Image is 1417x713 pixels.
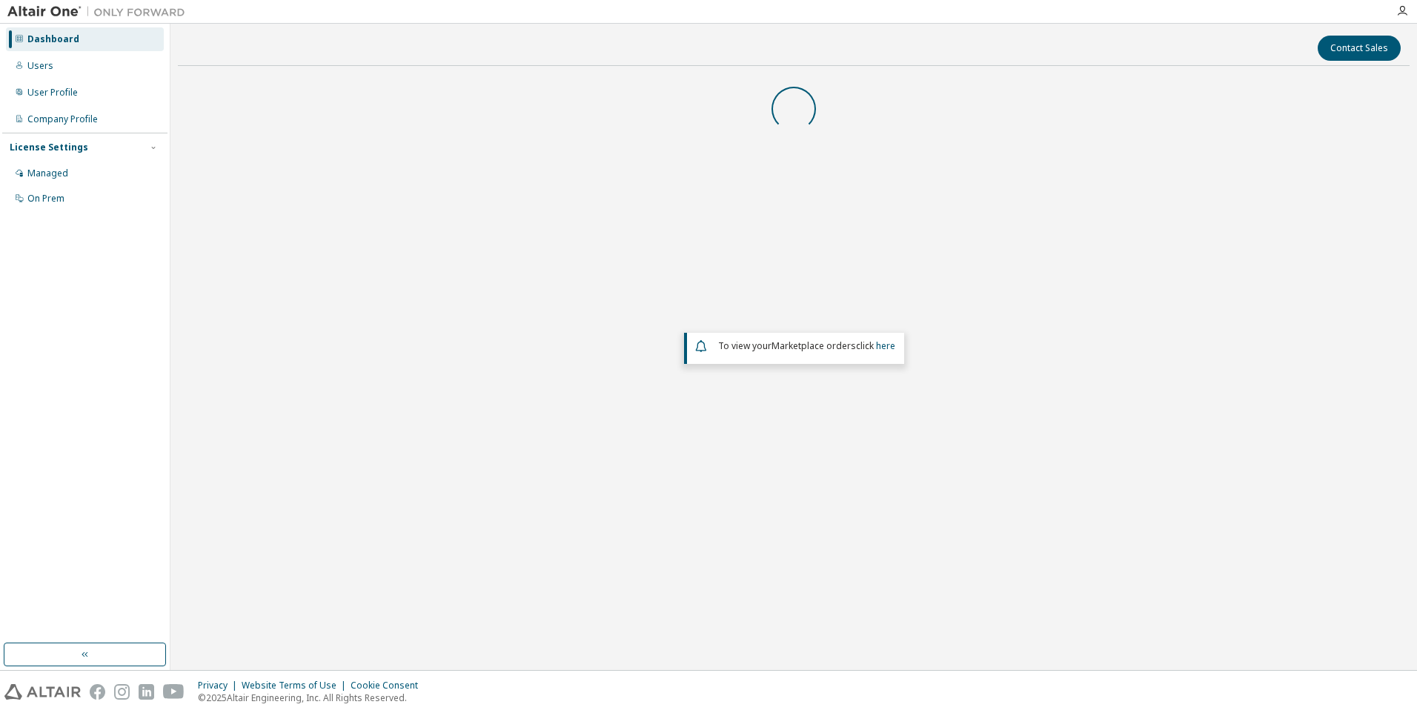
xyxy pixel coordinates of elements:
[4,684,81,700] img: altair_logo.svg
[27,87,78,99] div: User Profile
[242,680,351,692] div: Website Terms of Use
[1318,36,1401,61] button: Contact Sales
[90,684,105,700] img: facebook.svg
[351,680,427,692] div: Cookie Consent
[7,4,193,19] img: Altair One
[771,339,856,352] em: Marketplace orders
[27,193,64,205] div: On Prem
[198,692,427,704] p: © 2025 Altair Engineering, Inc. All Rights Reserved.
[139,684,154,700] img: linkedin.svg
[198,680,242,692] div: Privacy
[27,33,79,45] div: Dashboard
[27,168,68,179] div: Managed
[27,113,98,125] div: Company Profile
[27,60,53,72] div: Users
[114,684,130,700] img: instagram.svg
[10,142,88,153] div: License Settings
[718,339,895,352] span: To view your click
[876,339,895,352] a: here
[163,684,185,700] img: youtube.svg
